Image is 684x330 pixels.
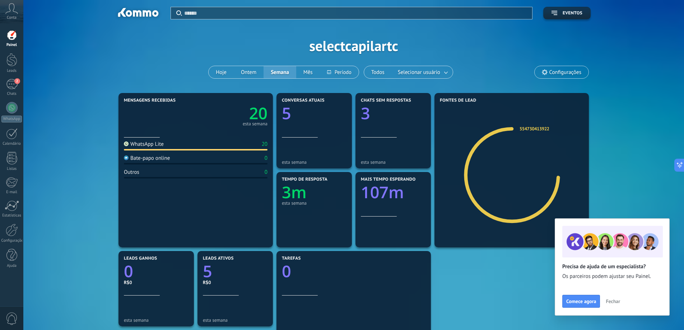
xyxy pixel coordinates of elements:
[361,181,425,203] a: 107m
[265,155,267,162] div: 0
[606,299,620,304] span: Fechar
[1,116,22,122] div: WhatsApp
[1,92,22,96] div: Chats
[282,159,346,165] div: esta semana
[361,102,370,124] text: 3
[249,102,267,124] text: 20
[124,260,189,282] a: 0
[124,155,129,160] img: Bate-papo online
[520,126,549,132] a: 554730413922
[262,141,267,148] div: 20
[14,78,20,84] span: 2
[396,68,442,77] span: Selecionar usuário
[1,43,22,47] div: Painel
[264,66,296,78] button: Semana
[282,102,291,124] text: 5
[282,181,307,203] text: 3m
[124,169,139,176] div: Outros
[562,263,662,270] h2: Precisa de ajuda de um especialista?
[361,98,411,103] span: Chats sem respostas
[124,98,176,103] span: Mensagens recebidas
[196,102,267,124] a: 20
[234,66,264,78] button: Ontem
[124,141,164,148] div: WhatsApp Lite
[364,66,392,78] button: Todos
[243,122,267,126] div: esta semana
[203,256,234,261] span: Leads ativos
[209,66,234,78] button: Hoje
[563,11,582,16] span: Eventos
[124,155,170,162] div: Bate-papo online
[282,98,325,103] span: Conversas atuais
[1,69,22,73] div: Leads
[1,141,22,146] div: Calendário
[124,141,129,146] img: WhatsApp Lite
[1,190,22,195] div: E-mail
[361,159,425,165] div: esta semana
[361,181,404,203] text: 107m
[124,260,133,282] text: 0
[1,167,22,171] div: Listas
[124,279,189,285] div: R$0
[282,200,346,206] div: esta semana
[602,296,623,307] button: Fechar
[549,69,581,75] span: Configurações
[392,66,453,78] button: Selecionar usuário
[282,177,327,182] span: Tempo de resposta
[543,7,591,19] button: Eventos
[282,260,291,282] text: 0
[282,260,425,282] a: 0
[1,213,22,218] div: Estatísticas
[203,317,267,323] div: esta semana
[203,260,212,282] text: 5
[1,264,22,268] div: Ajuda
[203,260,267,282] a: 5
[124,256,157,261] span: Leads ganhos
[1,238,22,243] div: Configurações
[440,98,476,103] span: Fontes de lead
[7,15,17,20] span: Conta
[320,66,359,78] button: Período
[265,169,267,176] div: 0
[566,299,596,304] span: Comece agora
[562,273,662,280] span: Os parceiros podem ajustar seu Painel.
[282,256,301,261] span: Tarefas
[203,279,267,285] div: R$0
[562,295,600,308] button: Comece agora
[296,66,320,78] button: Mês
[124,317,189,323] div: esta semana
[361,177,416,182] span: Mais tempo esperando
